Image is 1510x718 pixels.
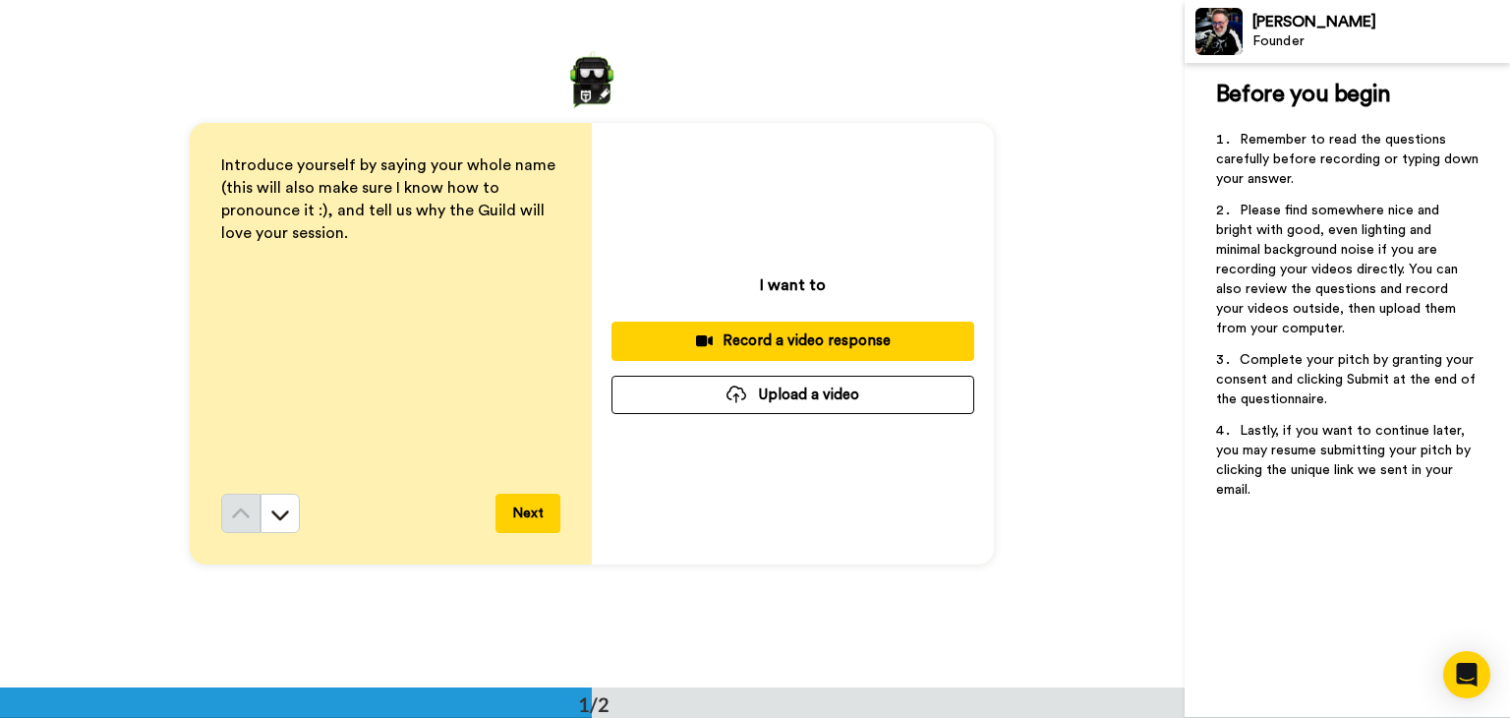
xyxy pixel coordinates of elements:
span: Please find somewhere nice and bright with good, even lighting and minimal background noise if yo... [1216,204,1462,335]
div: Founder [1252,33,1509,50]
div: Record a video response [627,330,958,351]
div: 1/2 [547,690,641,718]
img: Profile Image [1195,8,1243,55]
button: Record a video response [611,322,974,360]
button: Next [495,494,560,533]
span: Remember to read the questions carefully before recording or typing down your answer. [1216,133,1482,186]
span: Before you begin [1216,83,1390,106]
span: Introduce yourself by saying your whole name (this will also make sure I know how to pronounce it... [221,157,559,241]
div: Open Intercom Messenger [1443,651,1490,698]
button: Upload a video [611,376,974,414]
span: Lastly, if you want to continue later, you may resume submitting your pitch by clicking the uniqu... [1216,424,1475,497]
span: Complete your pitch by granting your consent and clicking Submit at the end of the questionnaire. [1216,353,1480,406]
div: [PERSON_NAME] [1252,13,1509,31]
p: I want to [760,273,826,297]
